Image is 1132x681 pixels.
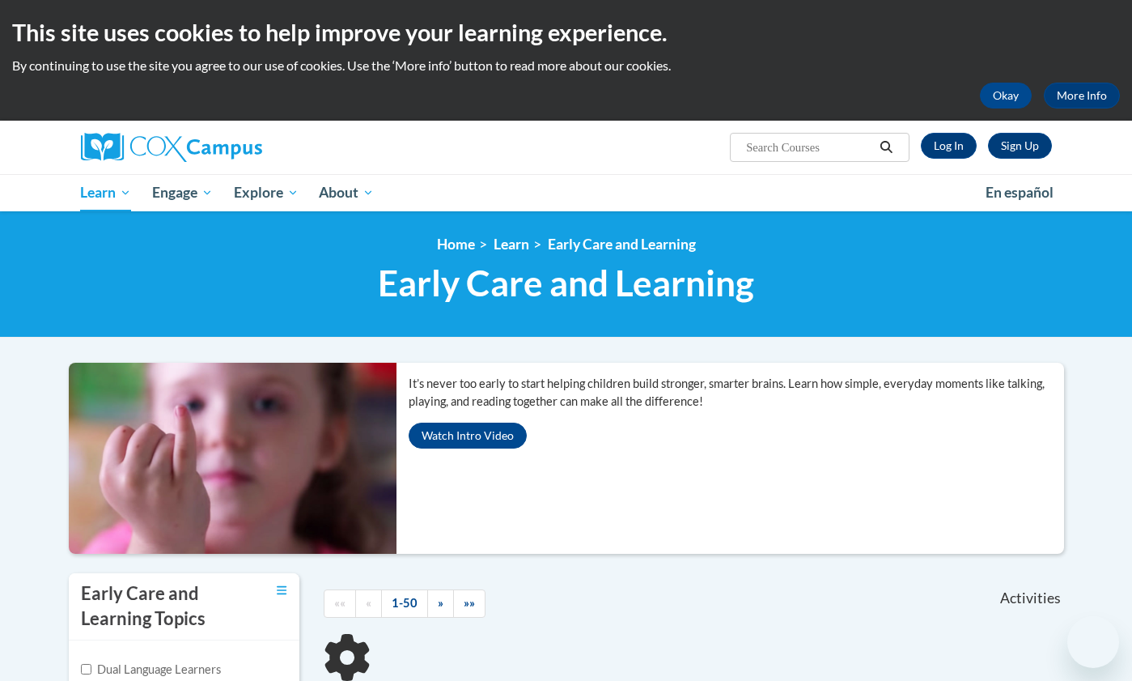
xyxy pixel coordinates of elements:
h3: Early Care and Learning Topics [81,581,235,632]
span: Early Care and Learning [378,262,754,304]
span: » [438,596,443,610]
a: Log In [921,133,977,159]
a: About [308,174,384,211]
a: Register [988,133,1052,159]
span: « [366,596,371,610]
a: 1-50 [381,589,428,618]
span: Explore [234,183,299,202]
h2: This site uses cookies to help improve your learning experience. [12,16,1120,49]
a: Early Care and Learning [548,236,696,253]
span: «« [334,596,346,610]
button: Okay [980,83,1032,109]
span: Engage [152,183,213,202]
img: Cox Campus [81,133,262,162]
span: »» [464,596,475,610]
a: Cox Campus [81,133,388,162]
span: En español [986,184,1054,201]
a: Home [437,236,475,253]
p: By continuing to use the site you agree to our use of cookies. Use the ‘More info’ button to read... [12,57,1120,74]
a: More Info [1044,83,1120,109]
a: Toggle collapse [277,581,287,599]
span: Learn [80,183,131,202]
p: It’s never too early to start helping children build stronger, smarter brains. Learn how simple, ... [409,375,1064,411]
input: Search Courses [744,138,874,157]
input: Checkbox for Options [81,664,91,675]
a: Begining [324,589,356,618]
label: Dual Language Learners [81,661,221,679]
button: Watch Intro Video [409,423,527,449]
iframe: Button to launch messaging window [1067,616,1119,668]
a: Engage [142,174,223,211]
div: Main menu [57,174,1076,211]
a: Previous [355,589,382,618]
a: En español [975,176,1064,210]
span: Activities [1000,589,1061,607]
a: Learn [494,236,529,253]
span: About [319,183,374,202]
button: Search [874,138,898,157]
a: Explore [223,174,309,211]
a: Learn [70,174,142,211]
a: End [453,589,485,618]
a: Next [427,589,454,618]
